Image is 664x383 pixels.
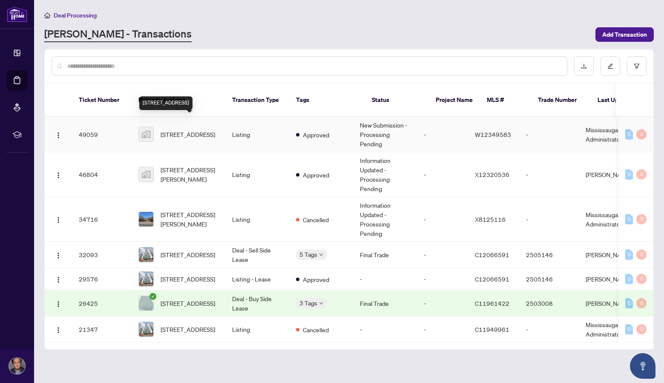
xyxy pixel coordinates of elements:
[591,84,655,117] th: Last Updated By
[225,242,289,268] td: Deal - Sell Side Lease
[417,117,468,152] td: -
[625,324,633,334] div: 0
[9,358,25,374] img: Profile Icon
[636,214,647,224] div: 0
[353,290,417,316] td: Final Trade
[429,84,480,117] th: Project Name
[625,214,633,224] div: 0
[475,171,509,178] span: X12320536
[630,353,655,379] button: Open asap
[303,275,329,284] span: Approved
[625,250,633,260] div: 0
[417,197,468,242] td: -
[519,316,579,342] td: -
[139,272,153,286] img: thumbnail-img
[636,169,647,180] div: 0
[475,299,509,307] span: C11961422
[365,84,429,117] th: Status
[225,268,289,290] td: Listing - Lease
[353,242,417,268] td: Final Trade
[55,172,62,179] img: Logo
[319,301,323,305] span: down
[44,27,192,42] a: [PERSON_NAME] - Transactions
[627,56,647,76] button: filter
[579,242,643,268] td: [PERSON_NAME]
[579,316,643,342] td: Mississauga Administrator
[161,299,215,308] span: [STREET_ADDRESS]
[55,217,62,223] img: Logo
[299,298,317,308] span: 3 Tags
[353,117,417,152] td: New Submission - Processing Pending
[161,274,215,284] span: [STREET_ADDRESS]
[625,298,633,308] div: 0
[72,84,132,117] th: Ticket Number
[353,152,417,197] td: Information Updated - Processing Pending
[72,268,132,290] td: 29576
[55,252,62,259] img: Logo
[149,293,156,300] span: check-circle
[303,170,329,180] span: Approved
[519,268,579,290] td: 2505146
[161,210,218,229] span: [STREET_ADDRESS][PERSON_NAME]
[52,168,65,181] button: Logo
[161,325,215,334] span: [STREET_ADDRESS]
[475,131,511,138] span: W12349583
[52,296,65,310] button: Logo
[225,316,289,342] td: Listing
[601,56,620,76] button: edit
[303,215,329,224] span: Cancelled
[574,56,594,76] button: download
[519,242,579,268] td: 2505146
[225,117,289,152] td: Listing
[132,84,225,117] th: Property Address
[72,152,132,197] td: 46804
[519,152,579,197] td: -
[475,275,509,283] span: C12066591
[625,274,633,284] div: 0
[581,63,587,69] span: download
[139,127,153,142] img: thumbnail-img
[475,325,509,333] span: C11949961
[579,117,643,152] td: Mississauga Administrator
[52,272,65,286] button: Logo
[44,12,50,18] span: home
[636,250,647,260] div: 0
[139,296,153,310] img: thumbnail-img
[579,152,643,197] td: [PERSON_NAME]
[52,212,65,226] button: Logo
[139,96,193,110] div: [STREET_ADDRESS]
[607,63,613,69] span: edit
[139,212,153,226] img: thumbnail-img
[319,252,323,257] span: down
[519,197,579,242] td: -
[475,251,509,258] span: C12066591
[602,28,647,41] span: Add Transaction
[636,324,647,334] div: 0
[72,117,132,152] td: 49059
[480,84,531,117] th: MLS #
[353,268,417,290] td: -
[417,242,468,268] td: -
[72,290,132,316] td: 26425
[161,250,215,259] span: [STREET_ADDRESS]
[353,197,417,242] td: Information Updated - Processing Pending
[625,129,633,139] div: 0
[519,290,579,316] td: 2503008
[225,84,289,117] th: Transaction Type
[299,250,317,259] span: 5 Tags
[55,301,62,308] img: Logo
[303,325,329,334] span: Cancelled
[139,322,153,337] img: thumbnail-img
[52,322,65,336] button: Logo
[55,132,62,139] img: Logo
[7,6,27,22] img: logo
[579,268,643,290] td: [PERSON_NAME]
[139,167,153,182] img: thumbnail-img
[225,197,289,242] td: Listing
[475,215,506,223] span: X8125116
[353,316,417,342] td: -
[55,276,62,283] img: Logo
[417,152,468,197] td: -
[634,63,640,69] span: filter
[54,12,97,19] span: Deal Processing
